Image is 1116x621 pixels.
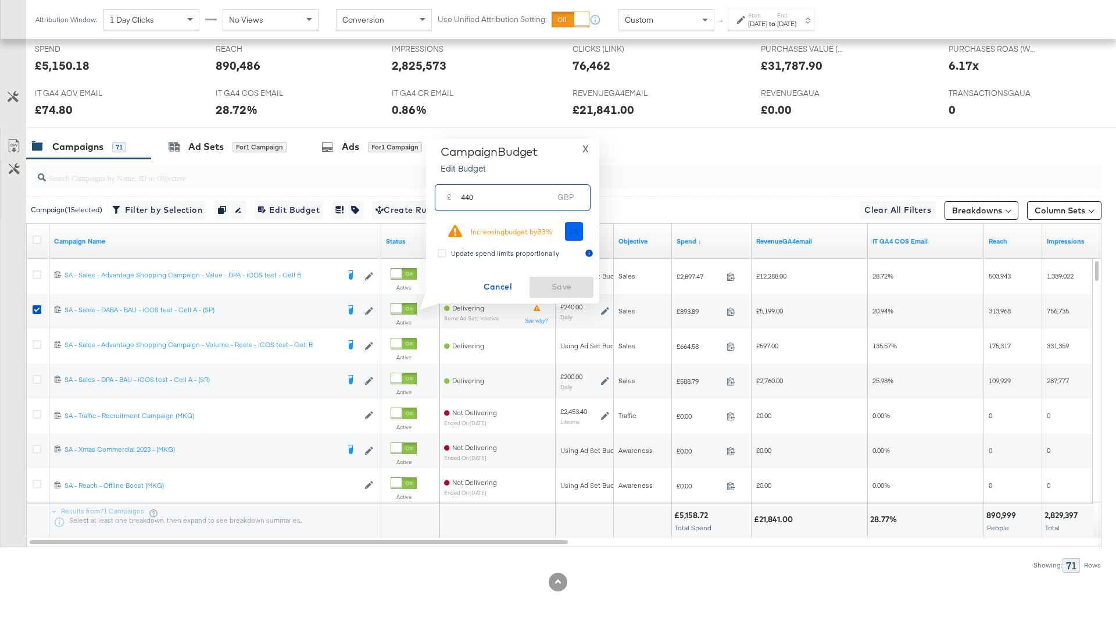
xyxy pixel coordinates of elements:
span: Custom [625,15,653,25]
span: £12,288.00 [756,272,786,280]
span: £664.58 [677,342,722,351]
span: People [987,523,1009,532]
a: SA - Reach - Offline Boost (MKG) [65,481,359,491]
label: Start: [748,12,767,19]
span: £2,760.00 [756,376,783,385]
span: £0.00 [677,481,722,490]
button: X [578,145,593,154]
span: 1 Day Clicks [110,15,154,25]
a: SA - Traffic - Recruitment Campaign (MKG) [65,411,359,421]
a: IT NET COS _ GA4 [872,237,979,246]
span: Ok [570,227,579,235]
span: £2,897.47 [677,272,722,281]
span: ↑ [716,20,727,24]
span: REACH [216,44,303,55]
span: PURCHASES ROAS (WEBSITE EVENTS) [949,44,1036,55]
div: Using Ad Set Budget [560,481,625,490]
sub: Daily [560,383,573,390]
span: 0.00% [872,411,890,420]
div: £74.80 [35,101,73,118]
label: Active [391,493,417,501]
div: Showing: [1033,561,1063,569]
div: Rows [1083,561,1101,569]
span: 0 [1047,481,1050,490]
div: £31,787.90 [761,57,822,74]
span: £893.89 [677,307,722,316]
a: Shows the current state of your Ad Campaign. [386,237,435,246]
div: 890,999 [986,510,1020,521]
span: 28.72% [872,272,893,280]
span: 135.57% [872,341,897,350]
span: 109,929 [989,376,1011,385]
span: Not Delivering [452,408,497,417]
div: GBP [553,190,578,210]
div: £240.00 [560,302,582,312]
span: Traffic [618,411,636,420]
div: SA - Sales - DPA - BAU - iCOS test - Cell A - (SR) [65,375,338,384]
a: Your campaign's objective. [618,237,667,246]
span: 331,359 [1047,341,1069,350]
div: SA - Sales - Advantage Shopping Campaign - Value - DPA - iCOS test - Cell B [65,270,338,280]
div: £21,841.00 [754,514,796,525]
span: 175,317 [989,341,1011,350]
div: Ads [342,140,359,154]
div: £21,841.00 [573,101,634,118]
span: Conversion [342,15,384,25]
span: Sales [618,272,635,280]
span: PURCHASES VALUE (WEBSITE EVENTS) [761,44,848,55]
span: Total [1045,523,1060,532]
label: Use Unified Attribution Setting: [438,14,547,25]
div: 6.17x [949,57,979,74]
sub: ended on [DATE] [444,420,497,426]
sub: Some Ad Sets Inactive [444,315,499,322]
a: SA - Sales - Advantage Shopping Campaign - Volume - Reels - iCOS test - Cell B [65,340,338,352]
div: SA - Reach - Offline Boost (MKG) [65,481,359,490]
div: 2,829,397 [1045,510,1081,521]
sub: ended on [DATE] [444,490,497,496]
span: No Views [229,15,263,25]
label: Active [391,354,417,361]
span: 313,968 [989,306,1011,315]
span: 1,389,022 [1047,272,1074,280]
p: Edit Budget [441,162,538,174]
span: Filter by Selection [115,203,202,217]
span: Delivering [452,304,484,312]
span: 25.98% [872,376,893,385]
div: £0.00 [761,101,792,118]
a: SA - Sales - DPA - BAU - iCOS test - Cell A - (SR) [65,375,338,387]
span: Clear All Filters [864,203,931,217]
label: Active [391,319,417,326]
span: Create Rule [375,203,434,217]
span: Delivering [452,341,484,350]
span: CLICKS (LINK) [573,44,660,55]
button: Edit Budget [255,201,323,219]
input: Enter your budget [461,180,553,205]
div: Using Ad Set Budget [560,341,625,351]
div: £2,453.40 [560,407,587,416]
button: Filter by Selection [111,201,206,219]
div: Campaign Budget [441,145,538,159]
span: Awareness [618,481,653,490]
button: Cancel [466,277,530,298]
span: Edit Budget [258,203,320,217]
div: £5,150.18 [35,57,90,74]
span: 0 [989,411,992,420]
span: REVENUEGA4EMAIL [573,88,660,99]
div: Ad Sets [188,140,224,154]
label: Active [391,388,417,396]
span: IT GA4 AOV EMAIL [35,88,122,99]
input: Search Campaigns by Name, ID or Objective [46,162,1003,184]
span: 0.00% [872,446,890,455]
a: Transaction Revenue - The total sale revenue [756,237,863,246]
div: [DATE] [748,19,767,28]
span: 287,777 [1047,376,1069,385]
div: Campaigns [52,140,103,154]
sub: Lifetime [560,418,580,425]
div: Attribution Window: [35,16,98,24]
div: SA - Traffic - Recruitment Campaign (MKG) [65,411,359,420]
span: SPEND [35,44,122,55]
span: X [582,141,589,157]
span: Update spend limits proportionally [451,249,559,258]
span: Sales [618,341,635,350]
div: £200.00 [560,372,582,381]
